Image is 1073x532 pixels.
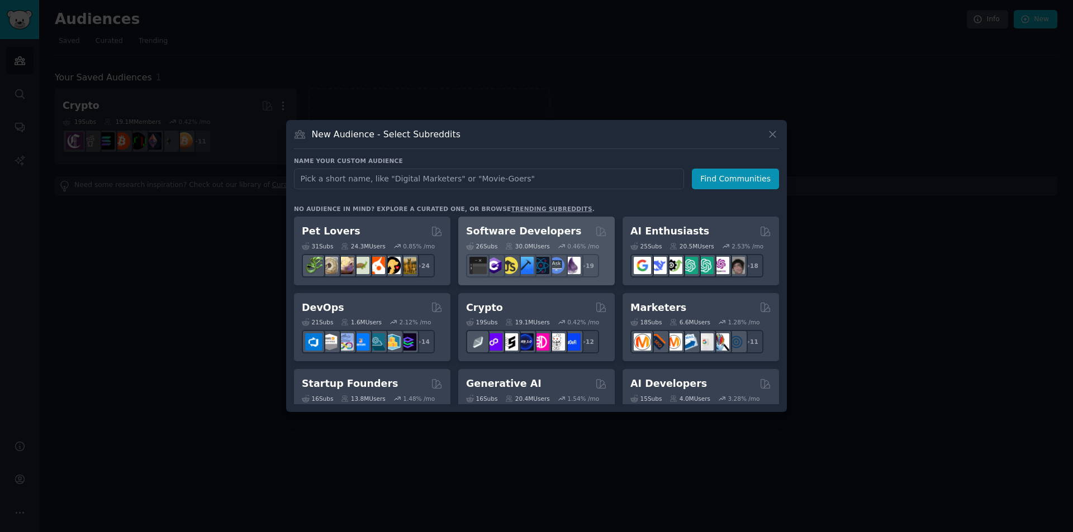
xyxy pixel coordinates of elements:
[728,257,745,274] img: ArtificalIntelligence
[294,205,595,213] div: No audience in mind? Explore a curated one, or browse .
[341,242,385,250] div: 24.3M Users
[728,333,745,351] img: OnlineMarketing
[696,333,714,351] img: googleads
[670,395,710,402] div: 4.0M Users
[576,330,599,353] div: + 12
[294,169,684,189] input: Pick a short name, like "Digital Marketers" or "Movie-Goers"
[563,333,581,351] img: defi_
[501,333,518,351] img: ethstaker
[312,128,460,140] h3: New Audience - Select Subreddits
[302,395,333,402] div: 16 Sub s
[403,242,435,250] div: 0.85 % /mo
[336,333,354,351] img: Docker_DevOps
[302,224,360,238] h2: Pet Lovers
[630,318,662,326] div: 18 Sub s
[670,318,710,326] div: 6.6M Users
[649,333,667,351] img: bigseo
[466,301,503,315] h2: Crypto
[466,242,497,250] div: 26 Sub s
[411,330,435,353] div: + 14
[665,333,682,351] img: AskMarketing
[712,257,729,274] img: OpenAIDev
[302,242,333,250] div: 31 Sub s
[630,242,662,250] div: 25 Sub s
[630,224,709,238] h2: AI Enthusiasts
[383,257,401,274] img: PetAdvice
[576,254,599,277] div: + 19
[399,257,416,274] img: dogbreed
[466,377,542,391] h2: Generative AI
[511,205,592,212] a: trending subreddits
[352,257,369,274] img: turtle
[305,257,322,274] img: herpetology
[681,333,698,351] img: Emailmarketing
[649,257,667,274] img: DeepSeek
[670,242,714,250] div: 20.5M Users
[567,318,599,326] div: 0.42 % /mo
[400,318,431,326] div: 2.12 % /mo
[466,395,497,402] div: 16 Sub s
[563,257,581,274] img: elixir
[692,169,779,189] button: Find Communities
[516,257,534,274] img: iOSProgramming
[302,377,398,391] h2: Startup Founders
[696,257,714,274] img: chatgpt_prompts_
[630,301,686,315] h2: Marketers
[341,395,385,402] div: 13.8M Users
[630,377,707,391] h2: AI Developers
[466,318,497,326] div: 19 Sub s
[399,333,416,351] img: PlatformEngineers
[352,333,369,351] img: DevOpsLinks
[634,333,651,351] img: content_marketing
[505,242,549,250] div: 30.0M Users
[321,257,338,274] img: ballpython
[505,318,549,326] div: 19.1M Users
[368,257,385,274] img: cockatiel
[532,333,549,351] img: defiblockchain
[728,318,760,326] div: 1.28 % /mo
[740,330,763,353] div: + 11
[567,242,599,250] div: 0.46 % /mo
[368,333,385,351] img: platformengineering
[681,257,698,274] img: chatgpt_promptDesign
[302,301,344,315] h2: DevOps
[505,395,549,402] div: 20.4M Users
[548,257,565,274] img: AskComputerScience
[466,224,581,238] h2: Software Developers
[712,333,729,351] img: MarketingResearch
[485,257,502,274] img: csharp
[665,257,682,274] img: AItoolsCatalog
[630,395,662,402] div: 15 Sub s
[501,257,518,274] img: learnjavascript
[469,257,487,274] img: software
[516,333,534,351] img: web3
[728,395,760,402] div: 3.28 % /mo
[294,157,779,165] h3: Name your custom audience
[336,257,354,274] img: leopardgeckos
[403,395,435,402] div: 1.48 % /mo
[341,318,382,326] div: 1.6M Users
[485,333,502,351] img: 0xPolygon
[305,333,322,351] img: azuredevops
[634,257,651,274] img: GoogleGeminiAI
[548,333,565,351] img: CryptoNews
[532,257,549,274] img: reactnative
[411,254,435,277] div: + 24
[321,333,338,351] img: AWS_Certified_Experts
[732,242,763,250] div: 2.53 % /mo
[383,333,401,351] img: aws_cdk
[469,333,487,351] img: ethfinance
[740,254,763,277] div: + 18
[567,395,599,402] div: 1.54 % /mo
[302,318,333,326] div: 21 Sub s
